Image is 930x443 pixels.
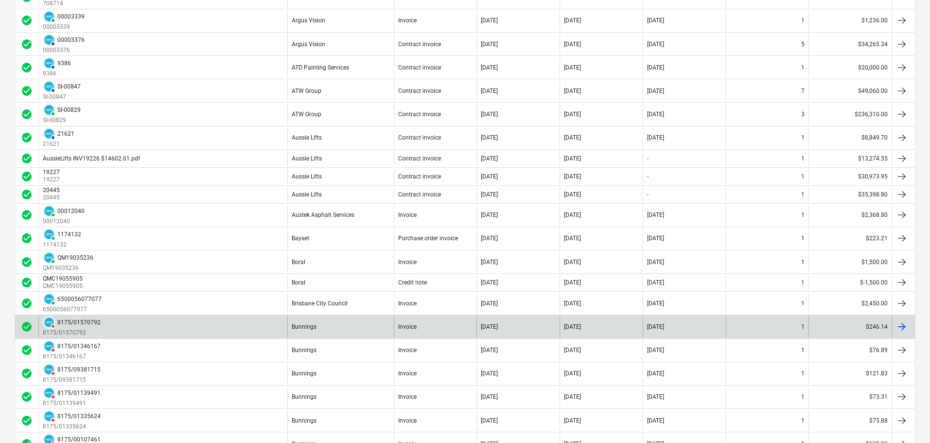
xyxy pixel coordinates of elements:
div: Invoice was approved [21,171,33,182]
div: 8175/01139491 [57,390,101,396]
div: Invoice was approved [21,344,33,356]
span: check_circle [21,62,33,73]
div: Invoice [398,212,417,218]
div: $236,310.00 [808,104,892,124]
div: $-1,500.00 [808,275,892,290]
p: 8175/01335624 [43,423,101,431]
div: [DATE] [481,155,498,162]
div: SI-00847 [57,83,81,90]
div: [DATE] [647,259,664,266]
span: check_circle [21,171,33,182]
div: $223.21 [808,228,892,249]
div: Contract invoice [398,173,441,180]
div: [DATE] [481,88,498,94]
div: 1 [801,417,805,424]
div: $121.83 [808,363,892,384]
div: $34,265.34 [808,34,892,54]
div: [DATE] [481,64,498,71]
div: [DATE] [481,173,498,180]
div: 7 [801,88,805,94]
span: check_circle [21,209,33,221]
p: 20445 [43,194,62,202]
div: [DATE] [564,417,581,424]
span: check_circle [21,391,33,403]
div: $1,236.00 [808,10,892,31]
div: Contract invoice [398,88,441,94]
div: [DATE] [481,191,498,198]
div: 6500056077077 [57,296,102,302]
div: [DATE] [481,41,498,48]
div: $20,000.00 [808,57,892,78]
div: Aussie Lifts [292,191,322,198]
p: 00012040 [43,217,85,226]
div: 19227 [43,169,60,176]
div: Invoice was approved [21,256,33,268]
div: [DATE] [564,191,581,198]
div: Bunnings [292,347,316,354]
p: 8175/01346167 [43,353,101,361]
div: Invoice has been synced with Xero and its status is currently DELETED [43,387,55,399]
div: [DATE] [564,64,581,71]
div: [DATE] [647,417,664,424]
div: Invoice has been synced with Xero and its status is currently DELETED [43,316,55,329]
div: 5 [801,41,805,48]
div: Invoice [398,370,417,377]
div: 1174132 [57,231,81,238]
div: [DATE] [481,370,498,377]
span: check_circle [21,321,33,333]
div: 1 [801,347,805,354]
img: xero.svg [44,341,54,351]
span: check_circle [21,189,33,200]
div: Invoice was approved [21,85,33,97]
div: Boral [292,259,305,266]
div: 1 [801,259,805,266]
img: xero.svg [44,129,54,139]
div: [DATE] [481,347,498,354]
div: Invoice [398,300,417,307]
div: Invoice has been synced with Xero and its status is currently PAID [43,205,55,217]
span: check_circle [21,132,33,143]
div: Invoice was approved [21,415,33,426]
div: Invoice has been synced with Xero and its status is currently AUTHORISED [43,34,55,46]
div: [DATE] [481,134,498,141]
div: Invoice was approved [21,132,33,143]
div: Invoice [398,17,417,24]
div: [DATE] [647,212,664,218]
div: [DATE] [564,279,581,286]
div: Invoice has been synced with Xero and its status is currently PAID [43,251,55,264]
span: check_circle [21,232,33,244]
div: Invoice was approved [21,321,33,333]
div: Invoice was approved [21,232,33,244]
div: Invoice was approved [21,391,33,403]
div: ATW Group [292,88,321,94]
div: [DATE] [564,111,581,118]
div: - [647,191,649,198]
div: $75.88 [808,410,892,431]
div: $30,973.95 [808,169,892,184]
div: [DATE] [481,323,498,330]
div: Argus Vision [292,17,325,24]
span: check_circle [21,277,33,288]
div: ATD Painting Services [292,64,349,71]
div: Invoice [398,417,417,424]
div: $1,500.00 [808,251,892,272]
div: Invoice has been synced with Xero and its status is currently AUTHORISED [43,57,55,70]
img: xero.svg [44,253,54,263]
p: 9386 [43,70,71,78]
div: Bunnings [292,323,316,330]
div: Invoice was approved [21,209,33,221]
div: Credit note [398,279,427,286]
div: $13,274.55 [808,151,892,166]
img: xero.svg [44,206,54,216]
div: SI-00829 [57,106,81,113]
div: [DATE] [564,370,581,377]
div: Argus Vision [292,41,325,48]
div: AussieLifts INV19226 $14602.01.pdf [43,155,140,162]
span: check_circle [21,15,33,26]
div: Brisbane City Council [292,300,348,307]
div: 1 [801,235,805,242]
div: [DATE] [647,279,664,286]
div: 8175/01346167 [57,343,101,350]
p: SI-00829 [43,116,81,124]
div: [DATE] [647,41,664,48]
